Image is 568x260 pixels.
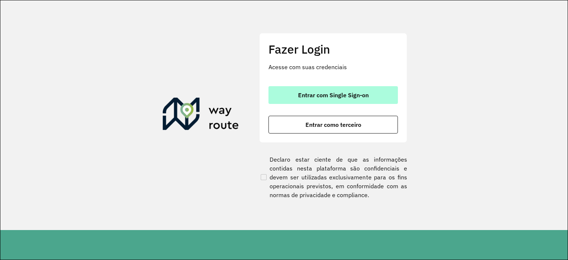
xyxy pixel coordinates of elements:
span: Entrar como terceiro [305,122,361,128]
button: button [268,86,398,104]
button: button [268,116,398,134]
h2: Fazer Login [268,42,398,56]
span: Entrar com Single Sign-on [298,92,369,98]
p: Acesse com suas credenciais [268,63,398,71]
label: Declaro estar ciente de que as informações contidas nesta plataforma são confidenciais e devem se... [259,155,407,199]
img: Roteirizador AmbevTech [163,98,239,133]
